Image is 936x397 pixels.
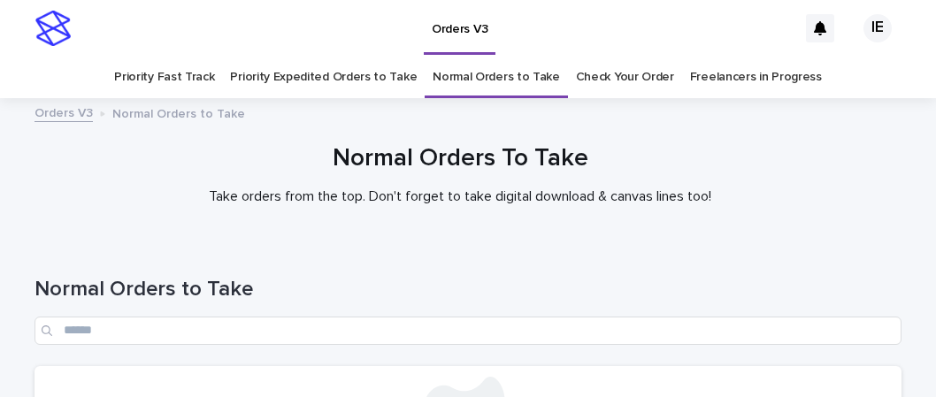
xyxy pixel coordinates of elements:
a: Priority Fast Track [114,57,214,98]
input: Search [35,317,901,345]
p: Take orders from the top. Don't forget to take digital download & canvas lines too! [106,188,814,205]
a: Normal Orders to Take [433,57,560,98]
a: Freelancers in Progress [690,57,822,98]
h1: Normal Orders to Take [35,277,901,302]
a: Orders V3 [35,102,93,122]
p: Normal Orders to Take [112,103,245,122]
div: IE [863,14,892,42]
h1: Normal Orders To Take [27,144,894,174]
img: stacker-logo-s-only.png [35,11,71,46]
a: Priority Expedited Orders to Take [230,57,417,98]
a: Check Your Order [576,57,674,98]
